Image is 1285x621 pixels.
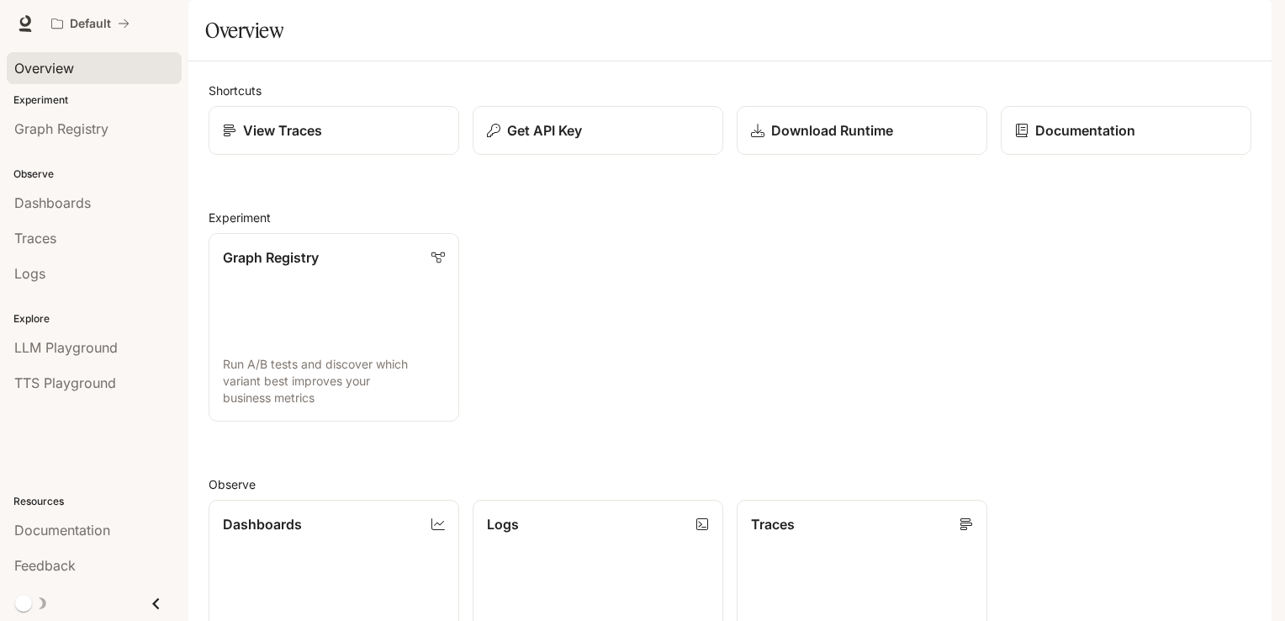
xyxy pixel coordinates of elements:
[209,475,1251,493] h2: Observe
[487,514,519,534] p: Logs
[473,106,723,155] button: Get API Key
[1001,106,1251,155] a: Documentation
[209,106,459,155] a: View Traces
[771,120,893,141] p: Download Runtime
[209,209,1251,226] h2: Experiment
[223,514,302,534] p: Dashboards
[205,13,283,47] h1: Overview
[737,106,987,155] a: Download Runtime
[1035,120,1135,141] p: Documentation
[209,82,1251,99] h2: Shortcuts
[44,7,137,40] button: All workspaces
[209,233,459,422] a: Graph RegistryRun A/B tests and discover which variant best improves your business metrics
[223,356,445,406] p: Run A/B tests and discover which variant best improves your business metrics
[751,514,795,534] p: Traces
[507,120,582,141] p: Get API Key
[243,120,322,141] p: View Traces
[70,17,111,31] p: Default
[223,247,319,268] p: Graph Registry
